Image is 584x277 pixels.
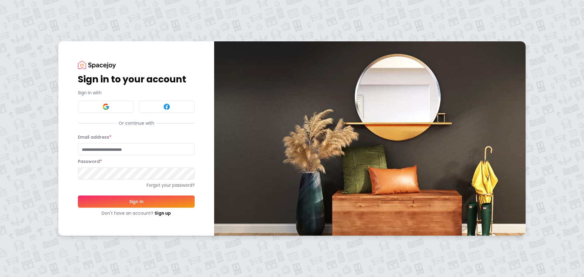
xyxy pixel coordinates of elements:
[116,120,157,126] span: Or continue with
[78,90,195,96] p: Sign in with
[163,103,170,110] img: Facebook signin
[214,41,526,236] img: banner
[78,134,111,140] label: Email address
[155,210,171,216] a: Sign up
[102,103,109,110] img: Google signin
[78,61,116,69] img: Spacejoy Logo
[78,74,195,85] h1: Sign in to your account
[78,196,195,208] button: Sign In
[78,158,102,164] label: Password
[78,182,195,188] a: Forgot your password?
[78,210,195,216] div: Don't have an account?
